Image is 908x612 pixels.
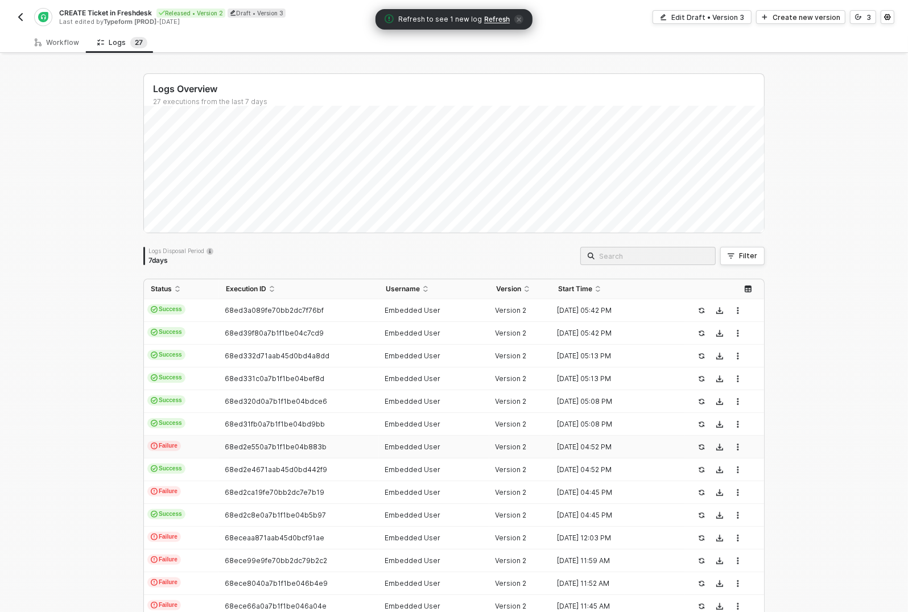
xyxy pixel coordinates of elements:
th: Version [489,279,551,299]
div: Draft • Version 3 [228,9,286,18]
span: icon-edit [230,10,236,16]
span: Version 2 [495,579,526,588]
span: icon-success-page [698,535,705,541]
span: Refresh [484,15,510,24]
span: 68ed2e550a7b1f1be04b883b [225,443,327,451]
span: Embedded User [385,602,440,610]
span: icon-cards [151,306,158,313]
span: Embedded User [385,397,440,406]
div: Create new version [773,13,840,22]
span: Failure [147,486,181,497]
span: icon-success-page [698,375,705,382]
span: Embedded User [385,511,440,519]
div: [DATE] 11:45 AM [551,602,675,611]
button: Create new version [756,10,845,24]
span: Success [147,464,185,474]
span: Embedded User [385,443,440,451]
div: [DATE] 05:08 PM [551,397,675,406]
div: [DATE] 05:08 PM [551,420,675,429]
span: icon-exclamation [151,488,158,495]
span: icon-download [716,580,723,587]
span: icon-cards [151,511,158,518]
span: Success [147,395,185,406]
span: 7 [139,38,143,47]
span: Embedded User [385,579,440,588]
span: icon-close [514,15,523,24]
span: Embedded User [385,352,440,360]
div: Released • Version 2 [156,9,225,18]
span: Failure [147,532,181,542]
div: [DATE] 04:52 PM [551,465,675,474]
img: integration-icon [38,12,48,22]
span: Version 2 [495,329,526,337]
span: Username [386,284,420,293]
span: icon-download [716,512,723,519]
span: Embedded User [385,374,440,383]
span: Failure [147,441,181,451]
span: Version 2 [495,374,526,383]
span: Version 2 [495,397,526,406]
span: Success [147,418,185,428]
span: icon-cards [151,465,158,472]
span: Version 2 [495,556,526,565]
span: icon-cards [151,329,158,336]
span: 68ece99e9fe70bb2dc79b2c2 [225,556,327,565]
span: Embedded User [385,306,440,315]
span: Refresh to see 1 new log [398,14,482,25]
span: icon-cards [151,374,158,381]
span: Execution ID [226,284,266,293]
span: 68ed2e4671aab45d0bd442f9 [225,465,327,474]
span: icon-cards [151,352,158,358]
span: icon-success-page [698,466,705,473]
span: icon-success-page [698,421,705,428]
span: Embedded User [385,534,440,542]
span: icon-download [716,330,723,337]
div: Workflow [35,38,79,47]
span: icon-table [745,286,752,292]
span: icon-download [716,307,723,314]
span: Version [496,284,521,293]
span: icon-cards [151,420,158,427]
span: icon-exclamation [151,443,158,449]
span: icon-success-page [698,580,705,587]
span: icon-download [716,421,723,428]
span: icon-success-page [698,398,705,405]
button: Edit Draft • Version 3 [653,10,752,24]
span: Embedded User [385,329,440,337]
div: Logs [97,37,147,48]
span: icon-download [716,489,723,496]
span: icon-download [716,375,723,382]
span: 68ed320d0a7b1f1be04bdce6 [225,397,327,406]
span: icon-cards [151,397,158,404]
span: Success [147,304,185,315]
div: [DATE] 04:45 PM [551,511,675,520]
th: Username [379,279,490,299]
span: Success [147,509,185,519]
div: [DATE] 05:13 PM [551,352,675,361]
span: Version 2 [495,352,526,360]
sup: 27 [130,37,147,48]
div: [DATE] 05:42 PM [551,329,675,338]
span: 68ed39f80a7b1f1be04c7cd9 [225,329,324,337]
span: Embedded User [385,420,440,428]
span: icon-exclamation [151,602,158,609]
span: Success [147,350,185,360]
span: icon-play [761,14,768,20]
button: Filter [720,247,765,265]
span: icon-success-page [698,444,705,450]
span: 68ed2c8e0a7b1f1be04b5b97 [225,511,326,519]
span: icon-download [716,353,723,359]
span: icon-success-page [698,512,705,519]
span: icon-download [716,603,723,610]
span: icon-success-page [698,330,705,337]
th: Execution ID [219,279,378,299]
span: Version 2 [495,488,526,497]
span: icon-exclamation [151,556,158,563]
div: [DATE] 04:45 PM [551,488,675,497]
span: Failure [147,577,181,588]
span: icon-exclamation [151,534,158,540]
span: icon-settings [884,14,891,20]
th: Status [144,279,219,299]
span: Success [147,327,185,337]
div: [DATE] 12:03 PM [551,534,675,543]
